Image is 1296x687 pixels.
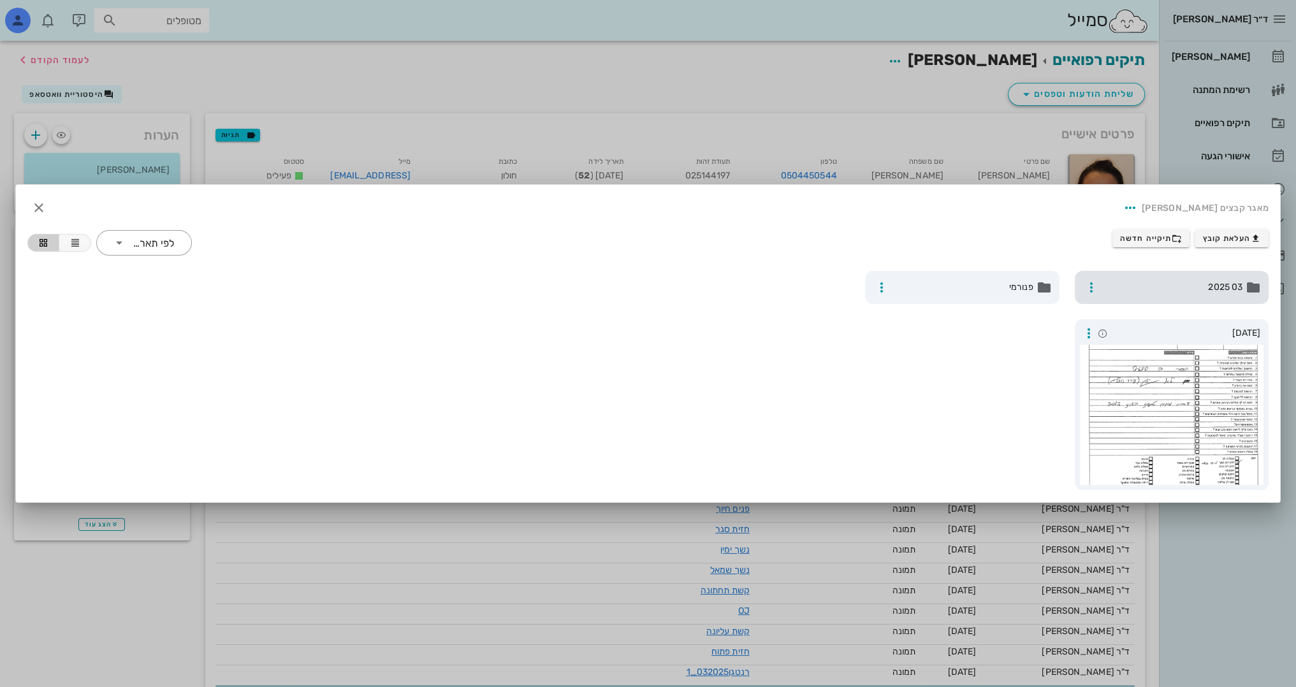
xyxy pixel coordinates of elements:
span: העלאת קובץ [1203,233,1261,243]
span: פנורמי [894,280,1033,294]
div: לפי תאריך [96,230,192,256]
button: העלאת קובץ [1195,229,1269,247]
span: תיקייה חדשה [1120,233,1182,243]
span: 03 2025 [1103,280,1243,294]
div: לפי תאריך [131,238,174,249]
span: [DATE] [1111,326,1261,340]
button: תיקייה חדשה [1112,229,1190,247]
